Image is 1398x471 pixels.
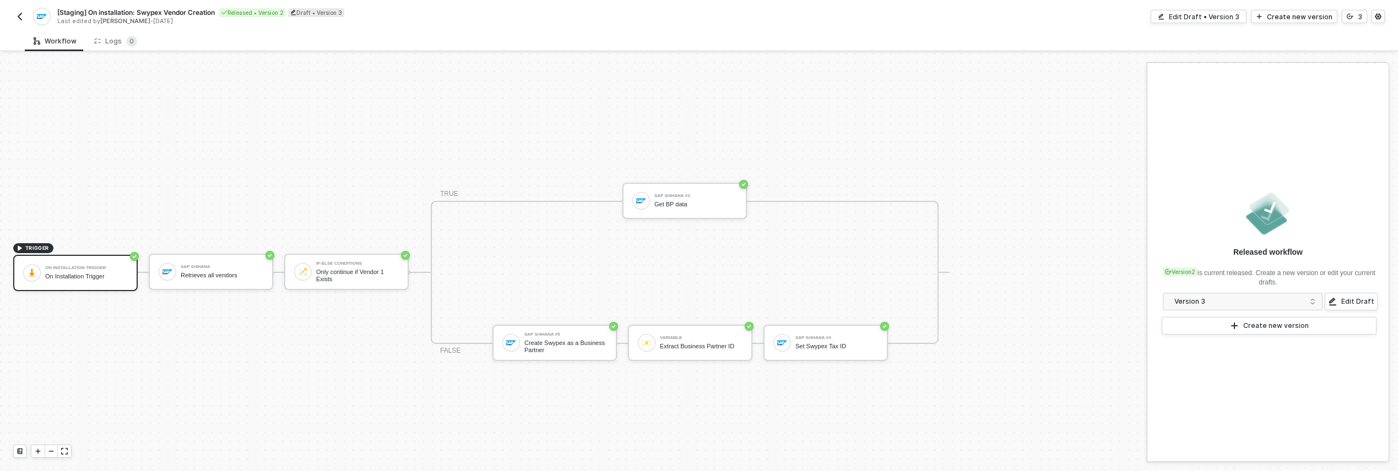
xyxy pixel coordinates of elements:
[1341,297,1374,306] div: Edit Draft
[57,17,698,25] div: Last edited by - [DATE]
[642,338,652,348] img: icon
[524,332,607,337] div: SAP S/4HANA #5
[1267,12,1332,21] div: Create new version
[777,338,787,348] img: icon
[45,266,128,270] div: On Installation Trigger
[660,343,743,350] div: Extract Business Partner ID
[94,36,137,47] div: Logs
[35,448,41,454] span: icon-play
[1256,13,1262,20] span: icon-play
[440,189,458,199] div: TRUE
[654,194,737,198] div: SAP S/4HANA #3
[219,8,286,17] div: Released • Version 2
[506,338,516,348] img: icon
[1328,297,1337,306] span: icon-edit
[636,196,646,206] img: icon
[13,10,26,23] button: back
[15,12,24,21] img: back
[654,201,737,208] div: Get BP data
[440,346,460,356] div: FALSE
[61,448,68,454] span: icon-expand
[34,37,77,46] div: Workflow
[288,8,344,17] div: Draft • Version 3
[660,336,743,340] div: Variable
[316,261,399,266] div: If-Else Conditions
[1158,13,1164,20] span: icon-edit
[401,251,410,260] span: icon-success-page
[27,268,37,278] img: icon
[609,322,618,331] span: icon-success-page
[1233,247,1303,258] div: Released workflow
[45,273,128,280] div: On Installation Trigger
[795,343,878,350] div: Set Swypex Tax ID
[1174,295,1304,308] div: Version 3
[265,251,274,260] span: icon-success-page
[25,244,49,253] span: TRIGGER
[17,245,23,251] span: icon-play
[316,269,399,282] div: Only continue if Vendor 1 Exists
[1230,321,1239,330] span: icon-play
[739,180,748,189] span: icon-success-page
[1325,293,1378,310] button: Edit Draft
[1251,10,1337,23] button: Create new version
[181,272,263,279] div: Retrieves all vendors
[100,17,150,25] span: [PERSON_NAME]
[57,8,215,17] span: [Staging] On installation: Swypex Vendor Creation
[795,336,878,340] div: SAP S/4HANA #4
[745,322,754,331] span: icon-success-page
[880,322,889,331] span: icon-success-page
[1342,10,1367,23] button: 3
[126,36,137,47] sup: 0
[1169,12,1239,21] div: Edit Draft • Version 3
[37,12,46,21] img: integration-icon
[162,267,172,277] img: icon
[290,9,296,15] span: icon-edit
[1163,267,1197,276] div: Version 2
[524,339,607,353] div: Create Swypex as a Business Partner
[1375,13,1381,20] span: icon-settings
[298,267,308,277] img: icon
[1151,10,1247,23] button: Edit Draft • Version 3
[1244,189,1292,238] img: released.png
[130,252,139,261] span: icon-success-page
[48,448,55,454] span: icon-minus
[1358,12,1362,21] div: 3
[1165,269,1172,275] span: icon-versioning
[1162,317,1377,335] button: Create new version
[1347,13,1353,20] span: icon-versioning
[1161,262,1375,287] div: is current released. Create a new version or edit your current drafts.
[181,265,263,269] div: SAP S/4HANA
[1243,321,1309,330] div: Create new version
